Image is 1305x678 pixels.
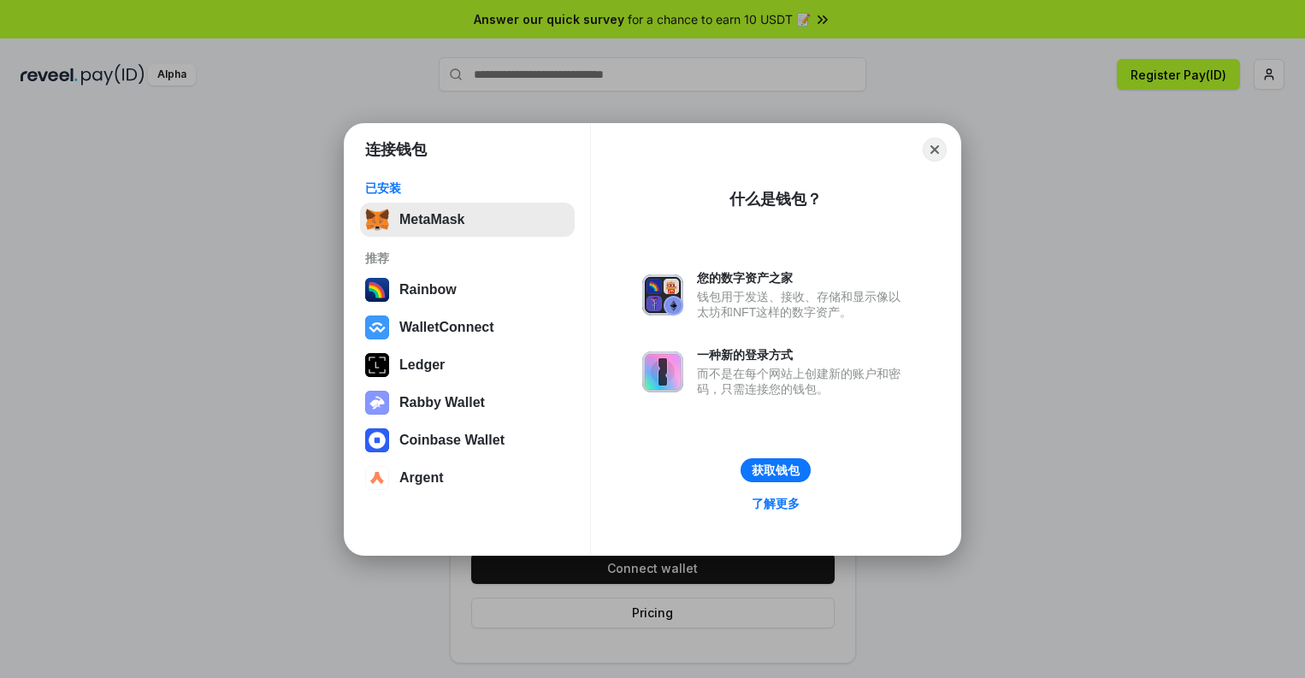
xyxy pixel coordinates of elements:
button: Ledger [360,348,575,382]
img: svg+xml,%3Csvg%20fill%3D%22none%22%20height%3D%2233%22%20viewBox%3D%220%200%2035%2033%22%20width%... [365,208,389,232]
div: 钱包用于发送、接收、存储和显示像以太坊和NFT这样的数字资产。 [697,289,909,320]
div: Rainbow [399,282,457,298]
img: svg+xml,%3Csvg%20xmlns%3D%22http%3A%2F%2Fwww.w3.org%2F2000%2Fsvg%22%20fill%3D%22none%22%20viewBox... [365,391,389,415]
div: 推荐 [365,251,570,266]
div: 获取钱包 [752,463,800,478]
button: Rabby Wallet [360,386,575,420]
img: svg+xml,%3Csvg%20xmlns%3D%22http%3A%2F%2Fwww.w3.org%2F2000%2Fsvg%22%20fill%3D%22none%22%20viewBox... [642,351,683,392]
img: svg+xml,%3Csvg%20xmlns%3D%22http%3A%2F%2Fwww.w3.org%2F2000%2Fsvg%22%20width%3D%2228%22%20height%3... [365,353,389,377]
img: svg+xml,%3Csvg%20width%3D%22120%22%20height%3D%22120%22%20viewBox%3D%220%200%20120%20120%22%20fil... [365,278,389,302]
div: Ledger [399,357,445,373]
img: svg+xml,%3Csvg%20xmlns%3D%22http%3A%2F%2Fwww.w3.org%2F2000%2Fsvg%22%20fill%3D%22none%22%20viewBox... [642,274,683,315]
img: svg+xml,%3Csvg%20width%3D%2228%22%20height%3D%2228%22%20viewBox%3D%220%200%2028%2028%22%20fill%3D... [365,315,389,339]
div: Rabby Wallet [399,395,485,410]
button: Rainbow [360,273,575,307]
div: MetaMask [399,212,464,227]
div: 您的数字资产之家 [697,270,909,286]
div: 什么是钱包？ [729,189,822,209]
button: Argent [360,461,575,495]
button: Coinbase Wallet [360,423,575,457]
div: 一种新的登录方式 [697,347,909,363]
div: 了解更多 [752,496,800,511]
div: Coinbase Wallet [399,433,505,448]
img: svg+xml,%3Csvg%20width%3D%2228%22%20height%3D%2228%22%20viewBox%3D%220%200%2028%2028%22%20fill%3D... [365,428,389,452]
a: 了解更多 [741,492,810,515]
button: Close [923,138,947,162]
h1: 连接钱包 [365,139,427,160]
button: WalletConnect [360,310,575,345]
div: WalletConnect [399,320,494,335]
img: svg+xml,%3Csvg%20width%3D%2228%22%20height%3D%2228%22%20viewBox%3D%220%200%2028%2028%22%20fill%3D... [365,466,389,490]
div: Argent [399,470,444,486]
button: MetaMask [360,203,575,237]
div: 而不是在每个网站上创建新的账户和密码，只需连接您的钱包。 [697,366,909,397]
div: 已安装 [365,180,570,196]
button: 获取钱包 [741,458,811,482]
